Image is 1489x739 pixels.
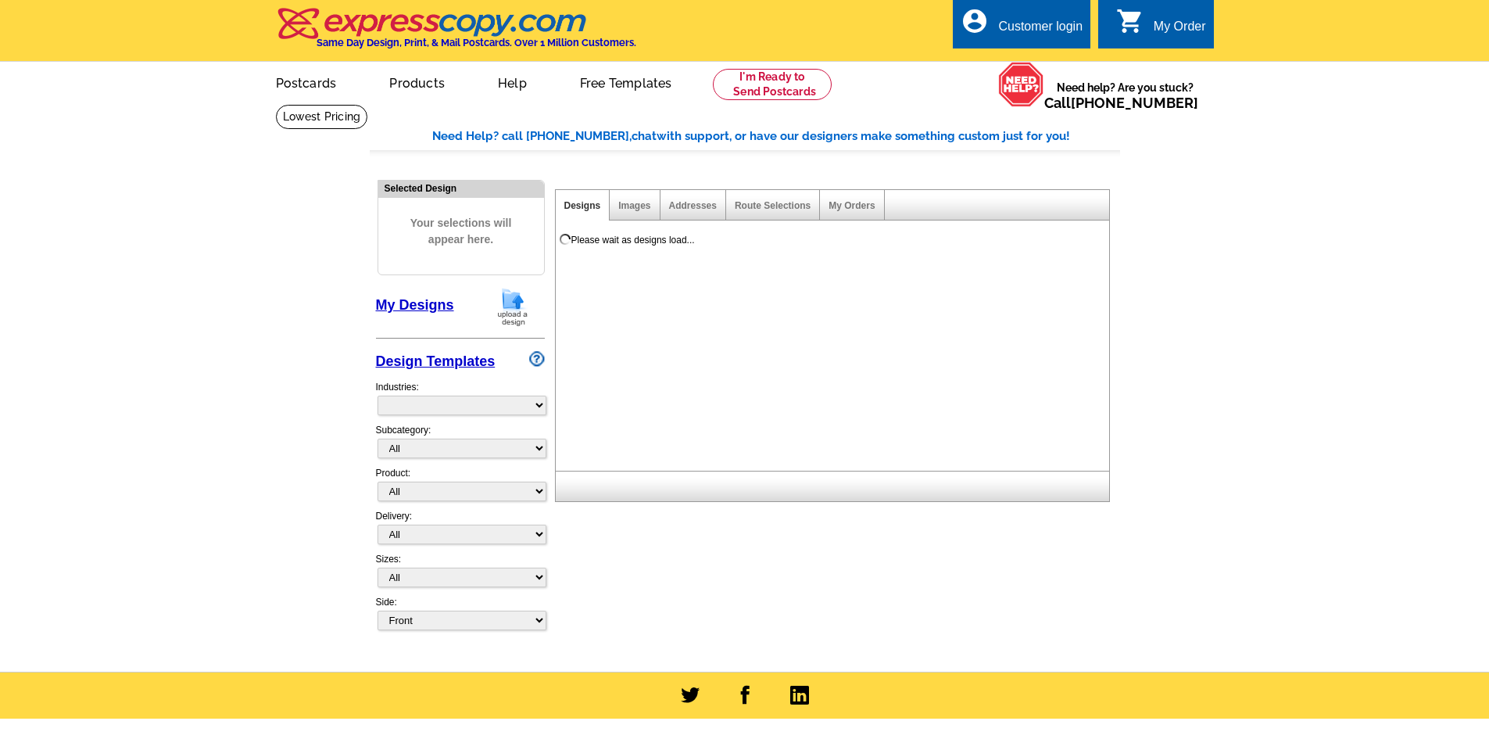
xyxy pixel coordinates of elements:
a: Images [618,200,650,211]
a: account_circle Customer login [961,17,1083,37]
span: Call [1044,95,1198,111]
span: chat [632,129,657,143]
a: My Orders [829,200,875,211]
div: Side: [376,595,545,632]
img: loading... [559,233,571,246]
a: [PHONE_NUMBER] [1071,95,1198,111]
div: Sizes: [376,552,545,595]
div: Industries: [376,372,545,423]
div: Please wait as designs load... [571,233,695,247]
div: My Order [1154,20,1206,41]
span: Need help? Are you stuck? [1044,80,1206,111]
h4: Same Day Design, Print, & Mail Postcards. Over 1 Million Customers. [317,37,636,48]
a: Products [364,63,470,100]
i: shopping_cart [1116,7,1144,35]
a: Postcards [251,63,362,100]
img: upload-design [492,287,533,327]
a: shopping_cart My Order [1116,17,1206,37]
div: Product: [376,466,545,509]
a: Help [473,63,552,100]
a: Route Selections [735,200,811,211]
div: Delivery: [376,509,545,552]
div: Selected Design [378,181,544,196]
a: Addresses [669,200,717,211]
a: Same Day Design, Print, & Mail Postcards. Over 1 Million Customers. [276,19,636,48]
a: My Designs [376,297,454,313]
div: Subcategory: [376,423,545,466]
div: Customer login [998,20,1083,41]
span: Your selections will appear here. [390,199,532,264]
a: Designs [564,200,601,211]
div: Need Help? call [PHONE_NUMBER], with support, or have our designers make something custom just fo... [432,127,1120,145]
img: help [998,62,1044,107]
a: Free Templates [555,63,697,100]
i: account_circle [961,7,989,35]
img: design-wizard-help-icon.png [529,351,545,367]
a: Design Templates [376,353,496,369]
